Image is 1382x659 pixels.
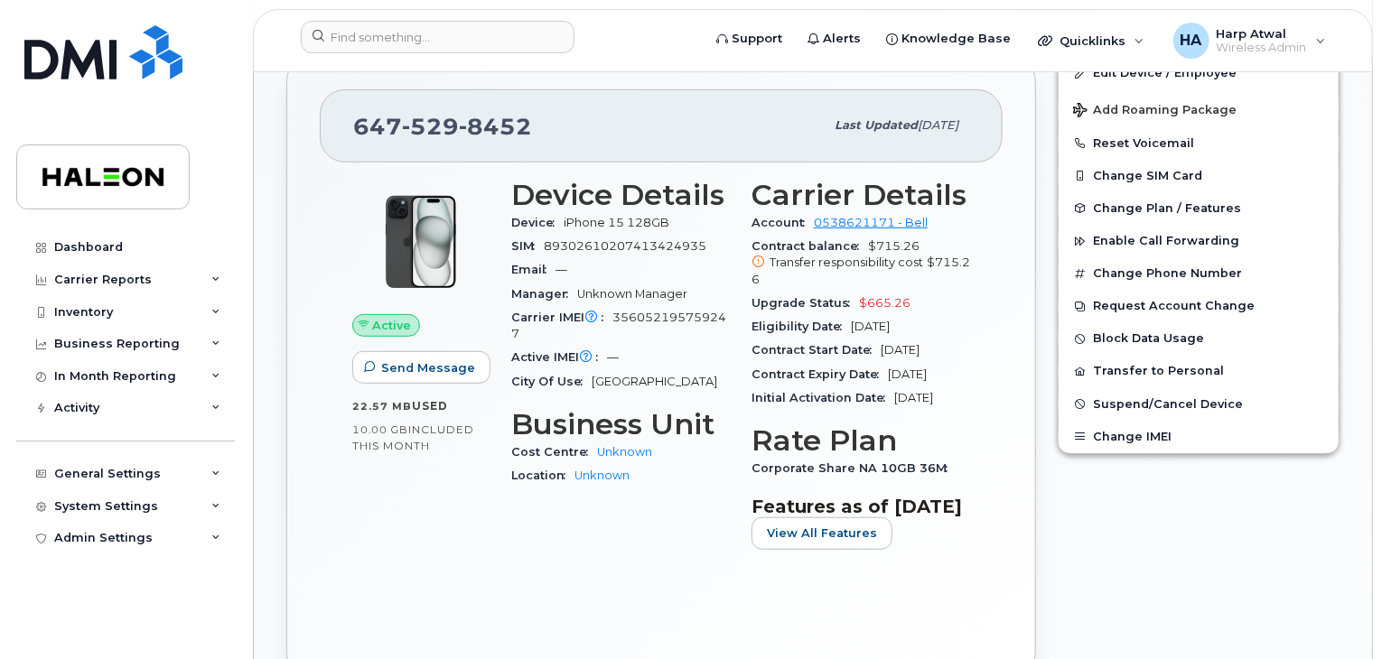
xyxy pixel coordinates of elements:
a: Edit Device / Employee [1059,57,1339,89]
button: Block Data Usage [1059,322,1339,355]
span: Contract Expiry Date [752,367,888,381]
a: Knowledge Base [873,21,1023,57]
a: Unknown [597,445,652,459]
span: [GEOGRAPHIC_DATA] [592,375,717,388]
h3: Rate Plan [752,424,970,457]
span: Carrier IMEI [511,311,612,324]
input: Find something... [301,21,574,53]
a: Unknown [574,469,630,482]
span: $715.26 [752,239,970,288]
span: 8452 [459,113,532,140]
span: Harp Atwal [1217,26,1307,41]
button: Change Plan / Features [1059,192,1339,225]
span: 89302610207413424935 [544,239,706,253]
span: Active IMEI [511,350,607,364]
button: Transfer to Personal [1059,355,1339,387]
span: HA [1181,30,1202,51]
span: iPhone 15 128GB [564,216,669,229]
h3: Device Details [511,179,730,211]
span: Send Message [381,359,475,376]
span: Change Plan / Features [1093,201,1241,215]
button: Send Message [352,351,490,384]
span: [DATE] [888,367,927,381]
span: 356052195759247 [511,311,726,340]
span: Contract Start Date [752,343,881,357]
a: Support [704,21,795,57]
span: Active [373,317,412,334]
span: Last updated [835,118,918,132]
span: Email [511,263,556,276]
span: View All Features [767,524,877,542]
span: Account [752,216,814,229]
span: Location [511,469,574,482]
img: iPhone_15_Black.png [367,188,475,296]
span: 647 [353,113,532,140]
button: Enable Call Forwarding [1059,225,1339,257]
span: [DATE] [918,118,958,132]
span: Unknown Manager [577,287,687,301]
span: used [412,399,448,413]
span: Transfer responsibility cost [770,255,923,269]
span: Eligibility Date [752,320,851,333]
span: — [556,263,567,276]
span: Enable Call Forwarding [1093,235,1239,248]
h3: Carrier Details [752,179,970,211]
span: Corporate Share NA 10GB 36M [752,461,957,475]
span: Alerts [823,30,861,48]
span: Upgrade Status [752,296,859,310]
span: 22.57 MB [352,400,412,413]
span: 529 [402,113,459,140]
span: Cost Centre [511,445,597,459]
button: Change Phone Number [1059,257,1339,290]
span: [DATE] [894,391,933,404]
span: Initial Activation Date [752,391,894,404]
span: [DATE] [851,320,890,333]
h3: Features as of [DATE] [752,496,970,517]
span: included this month [352,422,474,452]
span: Quicklinks [1060,33,1125,48]
span: Manager [511,287,577,301]
span: Suspend/Cancel Device [1093,397,1243,411]
span: Knowledge Base [901,30,1011,48]
span: Support [732,30,782,48]
a: 0538621171 - Bell [814,216,928,229]
span: City Of Use [511,375,592,388]
div: Quicklinks [1025,23,1157,59]
button: Suspend/Cancel Device [1059,388,1339,421]
span: $715.26 [752,255,970,285]
span: Wireless Admin [1217,41,1307,55]
span: Contract balance [752,239,868,253]
a: Alerts [795,21,873,57]
span: $665.26 [859,296,910,310]
button: Change SIM Card [1059,160,1339,192]
span: Add Roaming Package [1073,103,1237,120]
span: — [607,350,619,364]
button: Reset Voicemail [1059,127,1339,160]
button: Change IMEI [1059,421,1339,453]
button: View All Features [752,517,892,550]
button: Request Account Change [1059,290,1339,322]
button: Add Roaming Package [1059,90,1339,127]
span: [DATE] [881,343,920,357]
span: 10.00 GB [352,423,408,436]
span: Device [511,216,564,229]
div: Harp Atwal [1161,23,1339,59]
h3: Business Unit [511,408,730,441]
span: SIM [511,239,544,253]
